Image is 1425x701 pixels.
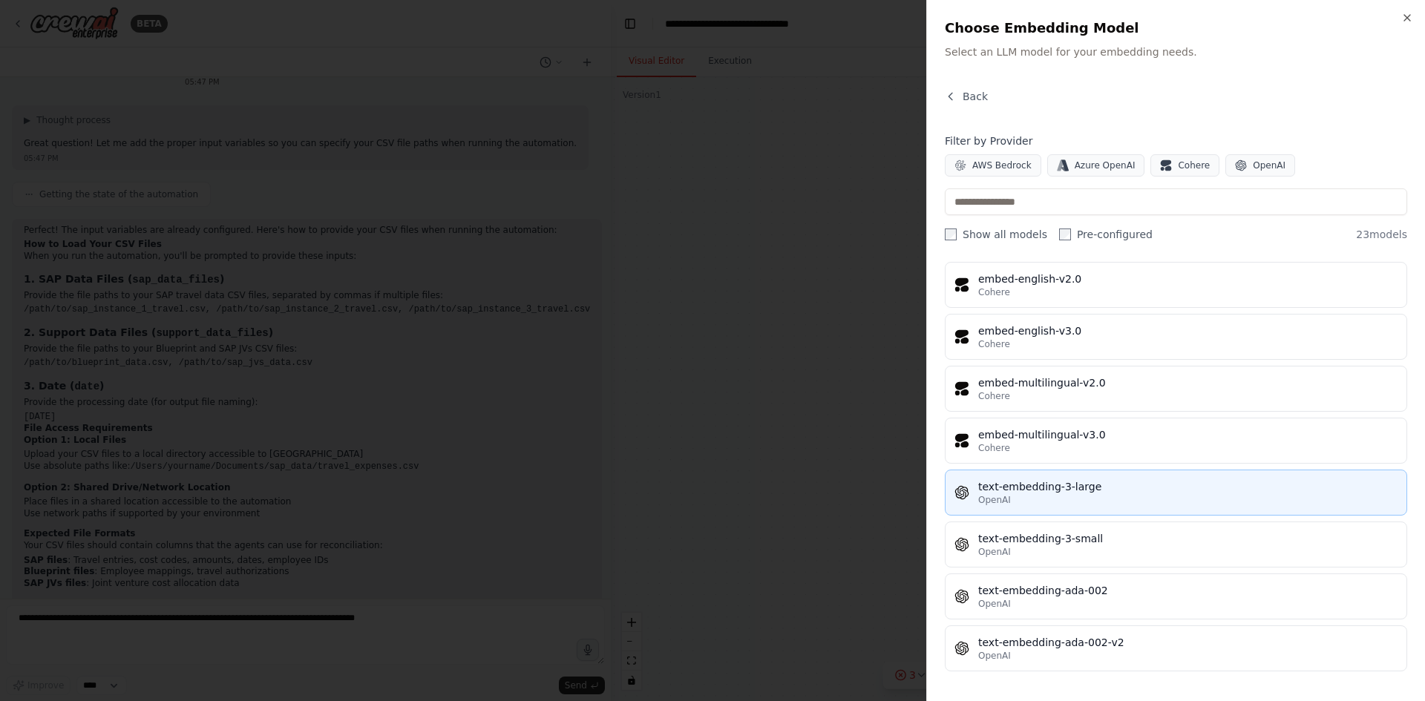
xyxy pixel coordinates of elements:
span: 23 models [1356,227,1407,242]
div: text-embedding-3-small [978,531,1398,546]
span: Cohere [1178,159,1210,171]
span: Cohere [978,390,1010,402]
span: OpenAI [978,598,1011,610]
button: AWS Bedrock [945,154,1041,177]
label: Show all models [945,227,1047,242]
div: text-embedding-3-large [978,479,1398,494]
button: Azure OpenAI [1047,154,1145,177]
span: AWS Bedrock [972,159,1032,171]
div: embed-multilingual-v3.0 [978,427,1398,442]
button: embed-english-v2.0Cohere [945,262,1407,308]
span: OpenAI [1253,159,1285,171]
button: text-embedding-3-smallOpenAI [945,521,1407,567]
button: text-embedding-3-largeOpenAI [945,470,1407,516]
h2: Choose Embedding Model [945,18,1407,39]
p: Select an LLM model for your embedding needs. [945,45,1407,59]
span: Back [963,89,988,104]
input: Pre-configured [1059,228,1071,240]
div: embed-english-v2.0 [978,271,1398,286]
div: embed-english-v3.0 [978,323,1398,338]
span: Cohere [978,442,1010,454]
button: text-embedding-ada-002-v2OpenAI [945,625,1407,671]
input: Show all models [945,228,957,240]
span: OpenAI [978,494,1011,506]
button: embed-multilingual-v3.0Cohere [945,418,1407,464]
span: Azure OpenAI [1075,159,1136,171]
button: embed-english-v3.0Cohere [945,314,1407,360]
span: Cohere [978,338,1010,350]
span: Cohere [978,286,1010,298]
span: OpenAI [978,650,1011,662]
button: embed-multilingual-v2.0Cohere [945,366,1407,412]
span: OpenAI [978,546,1011,558]
div: text-embedding-ada-002-v2 [978,635,1398,650]
button: Cohere [1150,154,1219,177]
button: Back [945,89,988,104]
div: embed-multilingual-v2.0 [978,375,1398,390]
div: text-embedding-ada-002 [978,583,1398,598]
button: text-embedding-ada-002OpenAI [945,573,1407,619]
label: Pre-configured [1059,227,1153,242]
h4: Filter by Provider [945,134,1407,148]
button: OpenAI [1225,154,1295,177]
